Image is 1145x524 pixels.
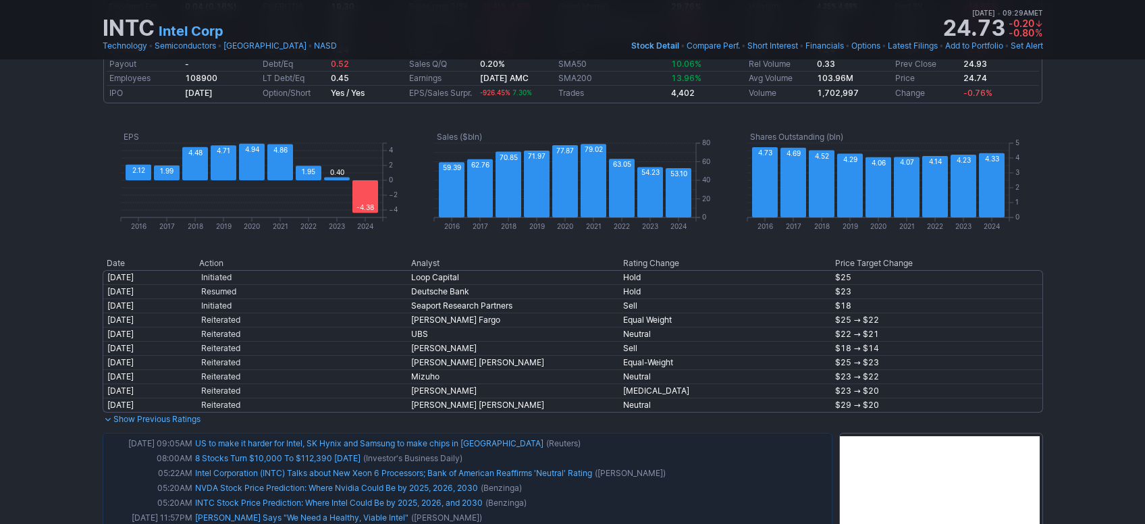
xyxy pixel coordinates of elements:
[223,39,307,53] a: [GEOGRAPHIC_DATA]
[106,451,194,466] td: 08:00AM
[831,369,1042,384] td: $23 → $22
[595,467,666,480] span: ([PERSON_NAME])
[389,190,398,199] text: −2
[631,41,679,51] span: Stock Detail
[614,222,630,230] text: 2022
[109,59,136,69] a: Payout
[671,59,701,69] span: 10.06%
[149,39,153,53] span: •
[619,270,831,284] td: Hold
[103,298,196,313] td: [DATE]
[1009,27,1034,38] span: -0.80
[103,426,565,433] img: nic2x2.gif
[185,88,213,98] b: [DATE]
[942,18,1005,39] strong: 24.73
[831,327,1042,341] td: $22 → $21
[199,386,242,396] span: Reiterated
[702,157,710,165] text: 60
[195,483,478,493] a: NVDA Stock Price Prediction: Where Nvidia Could Be by 2025, 2026, 2030
[702,138,710,147] text: 80
[273,146,287,154] text: 4.86
[805,39,844,53] a: Financials
[407,369,619,384] td: Mizuho
[406,57,477,72] td: Sales Q/Q
[1009,18,1034,29] span: -0.20
[199,371,242,382] span: Reiterated
[741,39,746,53] span: •
[787,149,801,157] text: 4.69
[945,39,1003,53] a: Add to Portfolio
[929,157,942,165] text: 4.14
[260,57,328,72] td: Debt/Eq
[302,167,315,176] text: 1.95
[480,73,529,83] b: [DATE] AMC
[471,161,489,169] text: 62.76
[329,168,344,176] text: 0.40
[671,73,701,83] span: 13.96%
[757,222,773,230] text: 2016
[746,57,814,72] td: Rel Volume
[442,163,460,172] text: 59.39
[199,315,242,325] span: Reiterated
[814,222,830,230] text: 2018
[746,72,814,86] td: Avg Volume
[687,39,740,53] a: Compare Perf.
[843,155,857,163] text: 4.29
[260,72,328,86] td: LT Debt/Eq
[331,59,349,69] span: 0.52
[1035,27,1042,38] span: %
[786,222,801,230] text: 2017
[480,59,505,69] b: 0.20%
[750,132,843,142] text: Shares Outstanding (bln)
[480,89,510,97] span: -926.45%
[437,132,482,142] text: Sales ($bln)
[1015,198,1019,206] text: 1
[817,73,853,83] b: 103.96M
[215,222,231,230] text: 2019
[619,327,831,341] td: Neutral
[155,39,216,53] a: Semiconductors
[619,257,831,270] th: Rating Change
[199,300,234,311] span: Initiated
[939,39,944,53] span: •
[356,203,374,211] text: -4.38
[103,39,147,53] a: Technology
[747,39,798,53] a: Short Interest
[217,147,230,155] text: 4.71
[899,222,915,230] text: 2021
[188,149,202,157] text: 4.48
[159,22,223,41] a: Intel Corp
[851,39,880,53] a: Options
[831,298,1042,313] td: $18
[407,384,619,398] td: [PERSON_NAME]
[963,88,992,98] span: -0.76%
[957,156,971,164] text: 4.23
[389,161,393,169] text: 2
[357,222,373,230] text: 2024
[444,222,459,230] text: 2016
[199,286,238,297] span: Resumed
[389,146,393,154] text: 4
[106,436,194,451] td: [DATE] 09:05AM
[557,222,573,230] text: 2020
[103,327,196,341] td: [DATE]
[1015,183,1019,191] text: 2
[670,222,687,230] text: 2024
[103,270,196,284] td: [DATE]
[997,9,1001,17] span: •
[963,73,987,83] b: 24.74
[199,329,242,340] span: Reiterated
[363,452,462,465] span: (Investor's Business Daily)
[619,284,831,298] td: Hold
[619,298,831,313] td: Sell
[670,169,687,178] text: 53.10
[681,39,685,53] span: •
[185,59,189,69] b: -
[1005,39,1009,53] span: •
[199,343,242,354] span: Reiterated
[619,369,831,384] td: Neutral
[619,341,831,355] td: Sell
[499,153,517,161] text: 70.85
[556,72,668,86] td: SMA200
[272,222,288,230] text: 2021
